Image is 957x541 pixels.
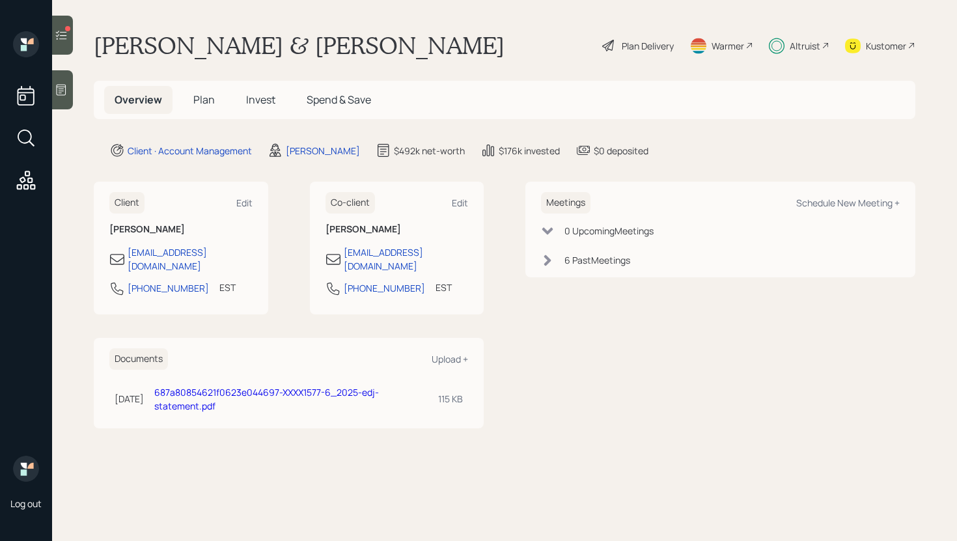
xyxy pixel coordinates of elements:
[594,144,648,158] div: $0 deposited
[866,39,906,53] div: Kustomer
[246,92,275,107] span: Invest
[193,92,215,107] span: Plan
[326,224,469,235] h6: [PERSON_NAME]
[796,197,900,209] div: Schedule New Meeting +
[109,192,145,214] h6: Client
[13,456,39,482] img: retirable_logo.png
[344,281,425,295] div: [PHONE_NUMBER]
[128,281,209,295] div: [PHONE_NUMBER]
[541,192,590,214] h6: Meetings
[564,224,654,238] div: 0 Upcoming Meeting s
[622,39,674,53] div: Plan Delivery
[154,386,379,412] a: 687a80854621f0623e044697-XXXX1577-6_2025-edj-statement.pdf
[499,144,560,158] div: $176k invested
[109,224,253,235] h6: [PERSON_NAME]
[286,144,360,158] div: [PERSON_NAME]
[344,245,469,273] div: [EMAIL_ADDRESS][DOMAIN_NAME]
[307,92,371,107] span: Spend & Save
[432,353,468,365] div: Upload +
[326,192,375,214] h6: Co-client
[564,253,630,267] div: 6 Past Meeting s
[712,39,744,53] div: Warmer
[10,497,42,510] div: Log out
[109,348,168,370] h6: Documents
[236,197,253,209] div: Edit
[438,392,463,406] div: 115 KB
[394,144,465,158] div: $492k net-worth
[436,281,452,294] div: EST
[219,281,236,294] div: EST
[790,39,820,53] div: Altruist
[452,197,468,209] div: Edit
[128,144,252,158] div: Client · Account Management
[128,245,253,273] div: [EMAIL_ADDRESS][DOMAIN_NAME]
[115,392,144,406] div: [DATE]
[94,31,505,60] h1: [PERSON_NAME] & [PERSON_NAME]
[115,92,162,107] span: Overview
